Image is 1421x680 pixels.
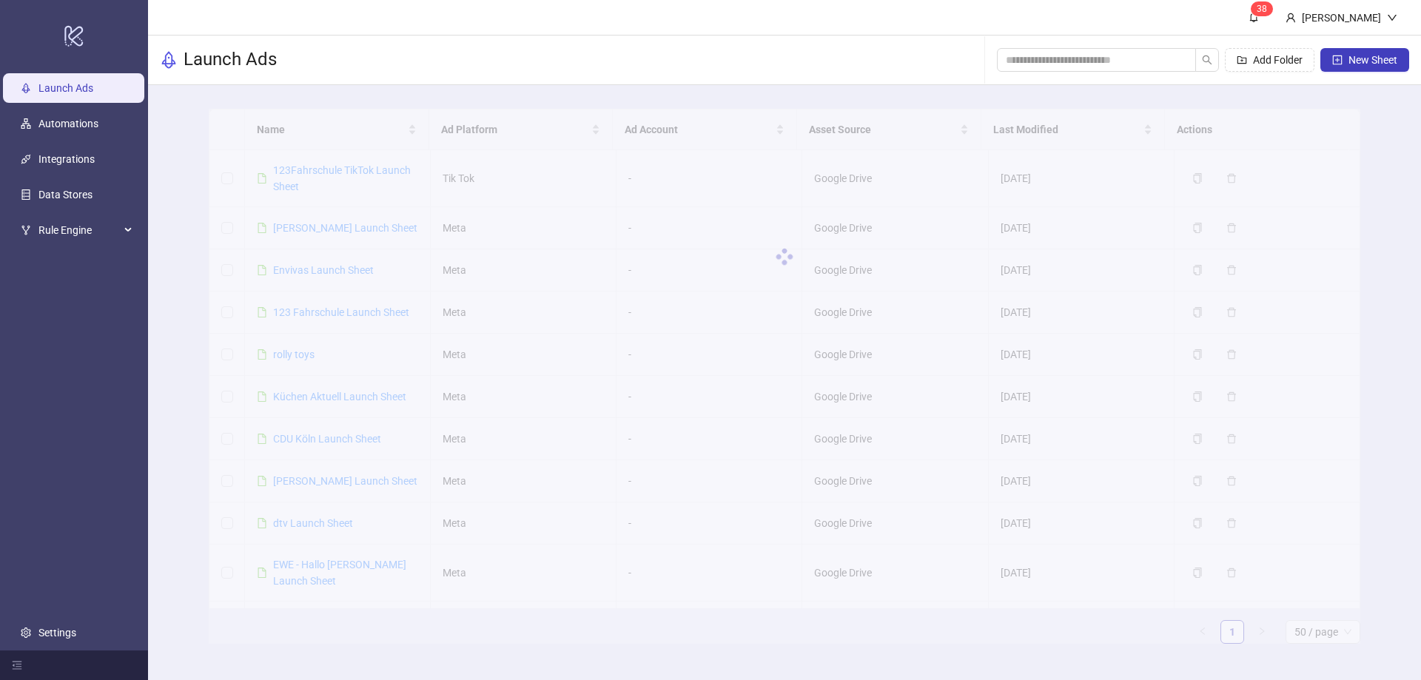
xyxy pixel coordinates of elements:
span: folder-add [1237,55,1247,65]
span: user [1286,13,1296,23]
span: 8 [1262,4,1267,14]
a: Settings [38,627,76,639]
a: Integrations [38,154,95,166]
h3: Launch Ads [184,48,277,72]
span: plus-square [1332,55,1343,65]
span: rocket [160,51,178,69]
span: Add Folder [1253,54,1303,66]
a: Launch Ads [38,83,93,95]
button: Add Folder [1225,48,1314,72]
a: Automations [38,118,98,130]
a: Data Stores [38,189,93,201]
span: menu-fold [12,660,22,670]
div: [PERSON_NAME] [1296,10,1387,26]
button: New Sheet [1320,48,1409,72]
span: New Sheet [1348,54,1397,66]
span: bell [1249,12,1259,22]
span: 3 [1257,4,1262,14]
sup: 38 [1251,1,1273,16]
span: fork [21,226,31,236]
span: down [1387,13,1397,23]
span: search [1202,55,1212,65]
span: Rule Engine [38,216,120,246]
